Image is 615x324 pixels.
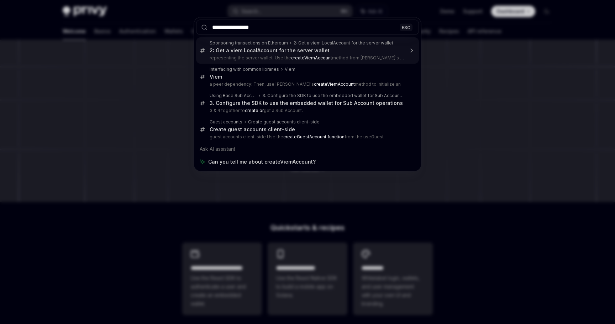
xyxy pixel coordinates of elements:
div: ESC [400,23,412,31]
b: create or [245,108,264,113]
div: Sponsoring transactions on Ethereum [210,40,288,46]
p: guest accounts client-side Use the from the useGuest [210,134,404,140]
div: Interfacing with common libraries [210,67,279,72]
div: Guest accounts [210,119,242,125]
div: 2: Get a viem LocalAccount for the server wallet [294,40,393,46]
div: Create guest accounts client-side [210,126,295,133]
p: 3 & 4 together to get a Sub Account. [210,108,404,113]
b: createViemAccount [314,81,355,87]
div: 2: Get a viem LocalAccount for the server wallet [210,47,330,54]
span: Can you tell me about createViemAccount? [208,158,316,165]
p: a peer dependency: Then, use [PERSON_NAME]'s method to initialize an [210,81,404,87]
div: Viem [210,74,222,80]
div: Using Base Sub Accounts [210,93,257,99]
div: Viem [285,67,295,72]
b: createGuestAccount function [283,134,345,139]
p: representing the server wallet. Use the method from [PERSON_NAME]'s SD [210,55,404,61]
div: 3. Configure the SDK to use the embedded wallet for Sub Account operations [210,100,403,106]
b: createViemAccount [291,55,332,60]
div: 3. Configure the SDK to use the embedded wallet for Sub Account operations [262,93,404,99]
div: Ask AI assistant [196,143,419,155]
div: Create guest accounts client-side [248,119,320,125]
